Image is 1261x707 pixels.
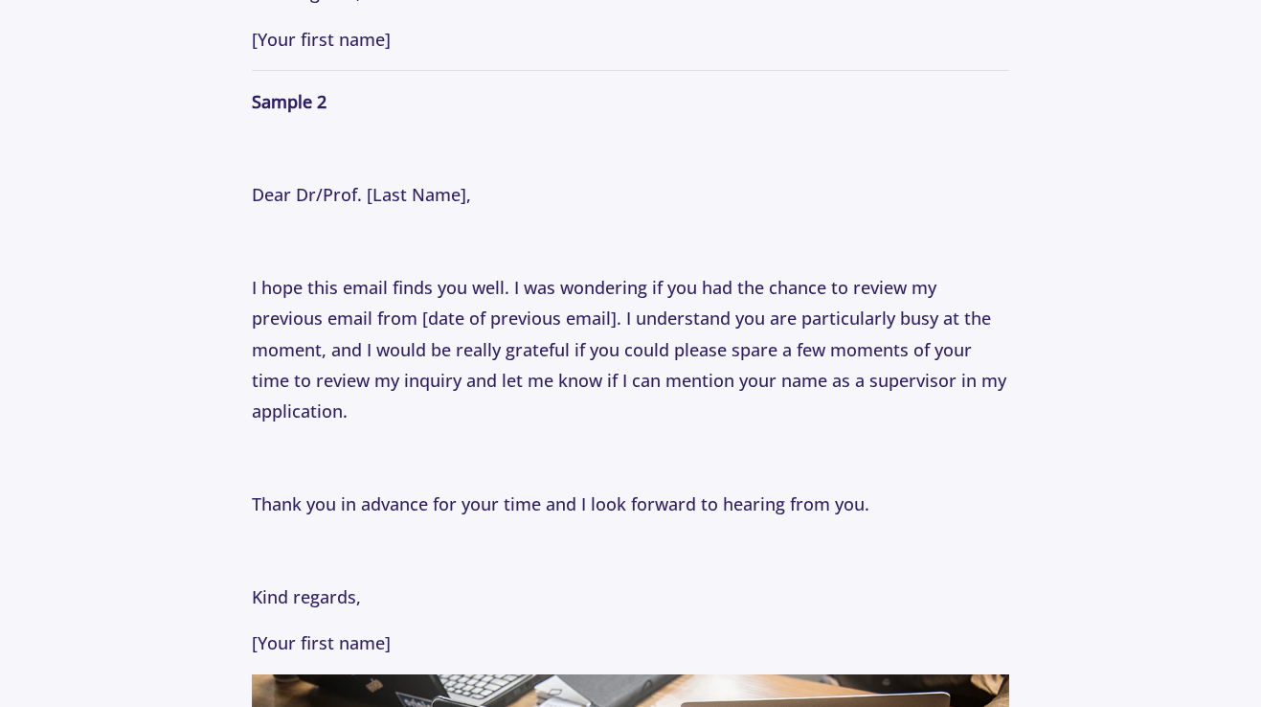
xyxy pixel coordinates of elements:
[252,627,1008,658] p: [Your first name]
[252,24,1008,55] p: [Your first name]
[252,582,1008,612] p: Kind regards,
[252,272,1008,427] p: I hope this email finds you well. I was wondering if you had the chance to review my previous ema...
[252,489,1008,519] p: Thank you in advance for your time and I look forward to hearing from you.
[252,90,327,113] strong: Sample 2
[252,179,1008,210] p: Dear Dr/Prof. [Last Name],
